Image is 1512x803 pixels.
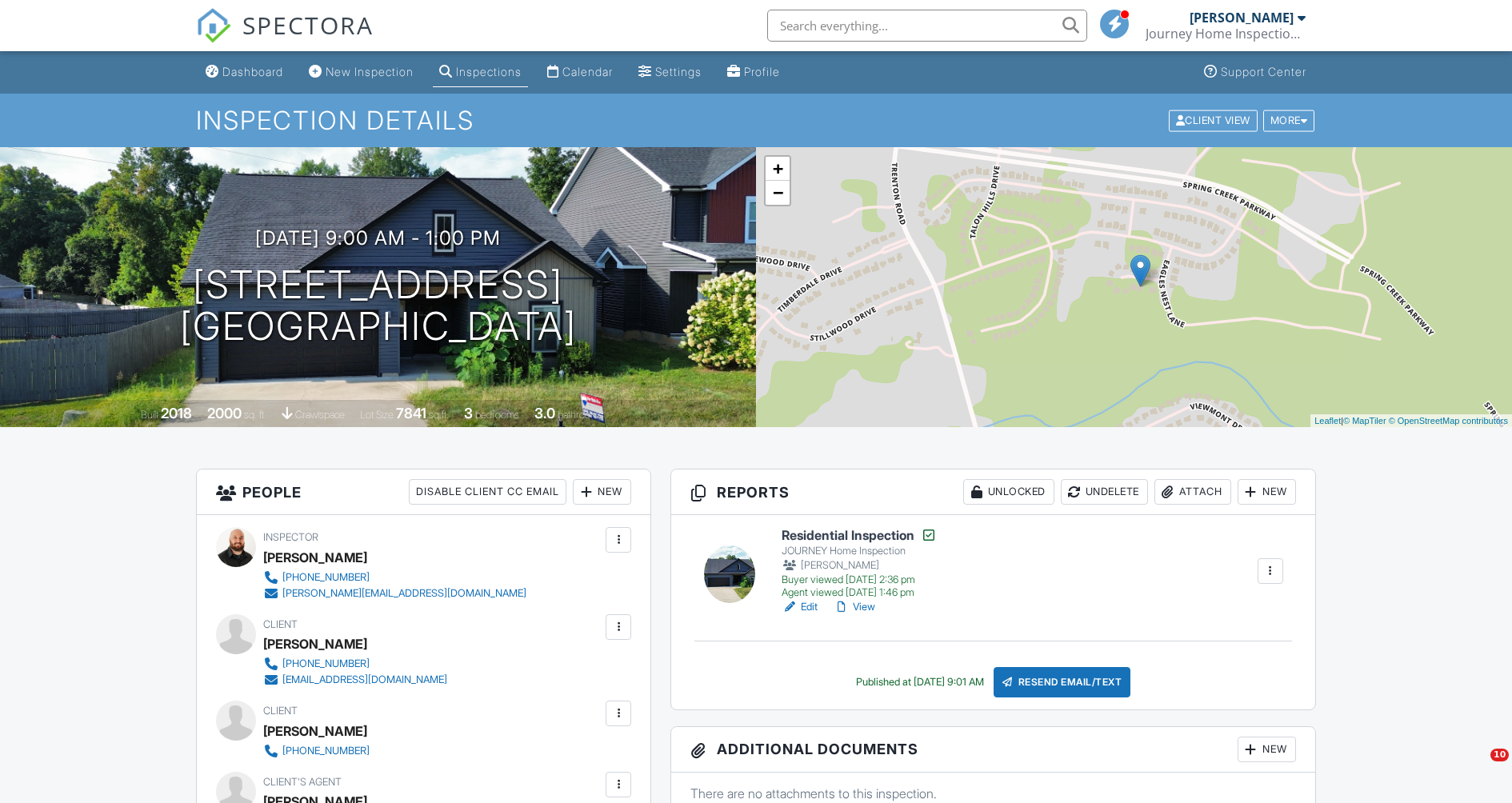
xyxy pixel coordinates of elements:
[690,785,1296,802] p: There are no attachments to this inspection.
[242,8,374,42] span: SPECTORA
[1314,416,1341,425] a: Leaflet
[767,10,1087,42] input: Search everything...
[856,676,984,689] div: Published at [DATE] 9:01 AM
[721,58,786,87] a: Profile
[744,65,780,78] div: Profile
[632,58,708,87] a: Settings
[197,469,650,515] h3: People
[282,657,370,670] div: [PHONE_NUMBER]
[456,65,522,78] div: Inspections
[1238,479,1296,505] div: New
[1238,737,1296,762] div: New
[429,409,449,421] span: sq.ft.
[263,719,367,743] div: [PERSON_NAME]
[263,585,526,601] a: [PERSON_NAME][EMAIL_ADDRESS][DOMAIN_NAME]
[263,743,370,759] a: [PHONE_NUMBER]
[782,599,818,615] a: Edit
[782,545,937,557] div: JOURNEY Home Inspection
[834,599,875,615] a: View
[141,409,158,421] span: Built
[1263,110,1315,131] div: More
[782,586,937,599] div: Agent viewed [DATE] 1:46 pm
[409,479,566,505] div: Disable Client CC Email
[1154,479,1231,505] div: Attach
[558,409,603,421] span: bathrooms
[263,632,367,656] div: [PERSON_NAME]
[255,227,501,249] h3: [DATE] 9:00 am - 1:00 pm
[360,409,394,421] span: Lot Size
[1389,416,1508,425] a: © OpenStreetMap contributors
[1343,416,1386,425] a: © MapTiler
[766,157,790,181] a: Zoom in
[263,569,526,585] a: [PHONE_NUMBER]
[196,106,1316,134] h1: Inspection Details
[1190,10,1294,26] div: [PERSON_NAME]
[396,405,426,421] div: 7841
[244,409,266,421] span: sq. ft.
[263,618,298,630] span: Client
[263,656,447,672] a: [PHONE_NUMBER]
[782,527,937,543] h6: Residential Inspection
[671,727,1315,773] h3: Additional Documents
[534,405,555,421] div: 3.0
[475,409,519,421] span: bedrooms
[1490,749,1509,761] span: 10
[199,58,290,87] a: Dashboard
[1458,749,1496,787] iframe: Intercom live chat
[782,573,937,586] div: Buyer viewed [DATE] 2:36 pm
[326,65,414,78] div: New Inspection
[222,65,283,78] div: Dashboard
[782,557,937,573] div: [PERSON_NAME]
[180,264,577,349] h1: [STREET_ADDRESS] [GEOGRAPHIC_DATA]
[963,479,1054,505] div: Unlocked
[263,672,447,688] a: [EMAIL_ADDRESS][DOMAIN_NAME]
[263,545,367,569] div: [PERSON_NAME]
[782,527,937,599] a: Residential Inspection JOURNEY Home Inspection [PERSON_NAME] Buyer viewed [DATE] 2:36 pm Agent vi...
[1146,26,1306,42] div: Journey Home Inspection Services
[282,745,370,757] div: [PHONE_NUMBER]
[263,776,342,788] span: Client's Agent
[1167,114,1262,126] a: Client View
[655,65,702,78] div: Settings
[295,409,345,421] span: crawlspace
[263,531,318,543] span: Inspector
[196,8,231,43] img: The Best Home Inspection Software - Spectora
[282,571,370,584] div: [PHONE_NUMBER]
[196,22,374,55] a: SPECTORA
[994,667,1131,697] div: Resend Email/Text
[1169,110,1258,131] div: Client View
[302,58,420,87] a: New Inspection
[562,65,613,78] div: Calendar
[1221,65,1306,78] div: Support Center
[573,479,631,505] div: New
[282,673,447,686] div: [EMAIL_ADDRESS][DOMAIN_NAME]
[161,405,192,421] div: 2018
[1310,414,1512,428] div: |
[207,405,242,421] div: 2000
[671,469,1315,515] h3: Reports
[433,58,528,87] a: Inspections
[464,405,473,421] div: 3
[1198,58,1313,87] a: Support Center
[766,181,790,205] a: Zoom out
[541,58,619,87] a: Calendar
[1061,479,1148,505] div: Undelete
[282,587,526,600] div: [PERSON_NAME][EMAIL_ADDRESS][DOMAIN_NAME]
[263,705,298,717] span: Client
